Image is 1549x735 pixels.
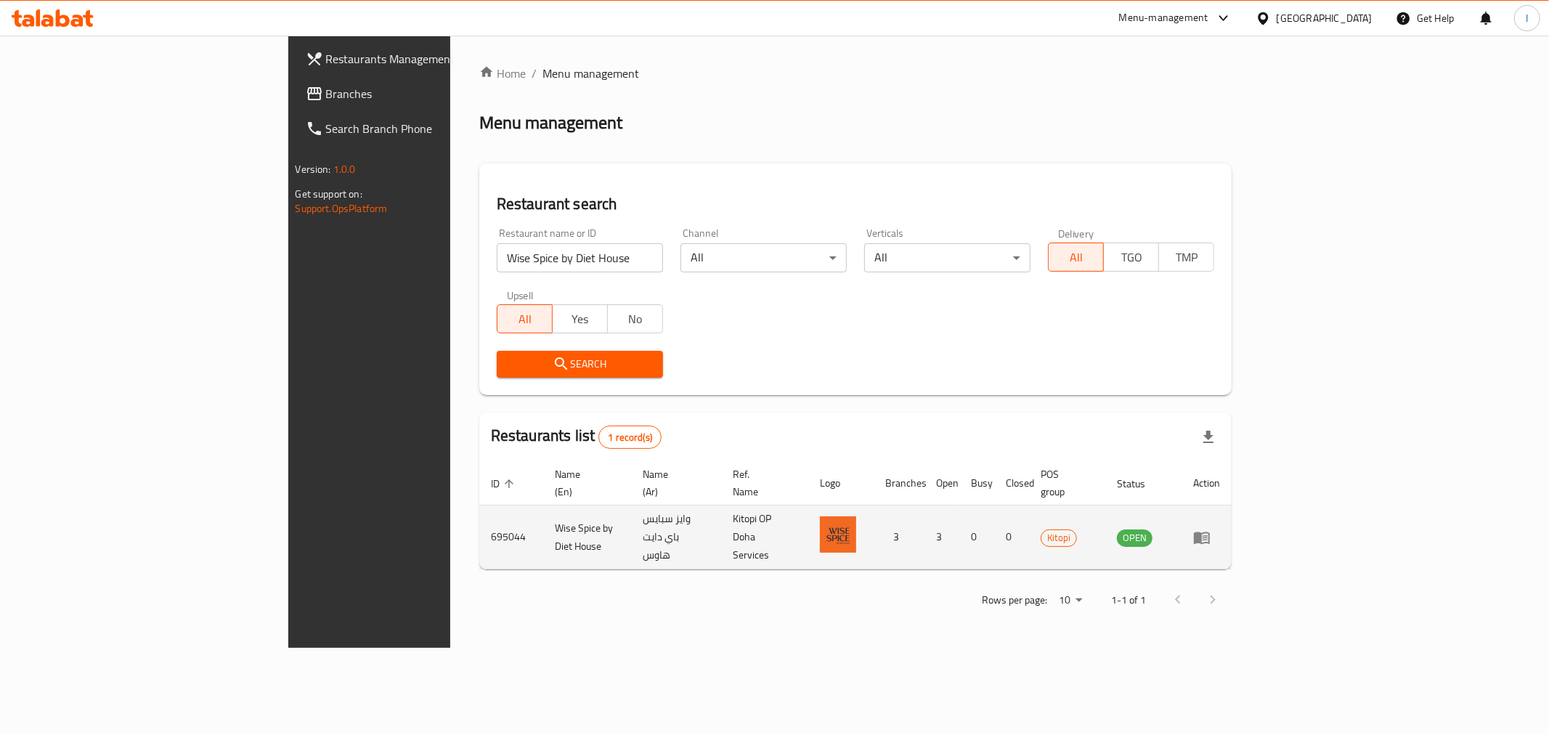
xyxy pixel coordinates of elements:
span: 1.0.0 [333,160,356,179]
div: [GEOGRAPHIC_DATA] [1277,10,1373,26]
div: Rows per page: [1053,590,1088,612]
label: Upsell [507,290,534,300]
div: All [864,243,1030,272]
span: OPEN [1117,529,1152,546]
div: Total records count [598,426,662,449]
span: All [503,309,547,330]
span: TMP [1165,247,1208,268]
h2: Restaurants list [491,425,662,449]
span: Restaurants Management [326,50,535,68]
a: Branches [294,76,547,111]
th: Logo [808,461,874,505]
span: Name (Ar) [643,466,704,500]
th: Closed [994,461,1029,505]
h2: Menu management [479,111,622,134]
td: 0 [994,505,1029,569]
button: No [607,304,663,333]
span: Branches [326,85,535,102]
td: Kitopi OP Doha Services [721,505,808,569]
a: Restaurants Management [294,41,547,76]
span: POS group [1041,466,1089,500]
td: 3 [924,505,959,569]
div: All [680,243,847,272]
h2: Restaurant search [497,193,1215,215]
table: enhanced table [479,461,1232,569]
a: Support.OpsPlatform [296,199,388,218]
p: 1-1 of 1 [1111,591,1146,609]
p: Rows per page: [982,591,1047,609]
button: TGO [1103,243,1159,272]
span: 1 record(s) [599,431,661,444]
span: Kitopi [1041,529,1076,546]
div: Menu-management [1119,9,1208,27]
button: All [1048,243,1104,272]
a: Search Branch Phone [294,111,547,146]
button: All [497,304,553,333]
input: Search for restaurant name or ID.. [497,243,663,272]
th: Branches [874,461,924,505]
th: Open [924,461,959,505]
span: Version: [296,160,331,179]
th: Busy [959,461,994,505]
nav: breadcrumb [479,65,1232,82]
button: Yes [552,304,608,333]
button: TMP [1158,243,1214,272]
td: 0 [959,505,994,569]
span: Menu management [542,65,639,82]
span: TGO [1110,247,1153,268]
span: Status [1117,475,1164,492]
span: Ref. Name [733,466,791,500]
td: Wise Spice by Diet House [543,505,631,569]
td: وايز سبايس باي دايت هاوس [631,505,721,569]
span: Search Branch Phone [326,120,535,137]
div: OPEN [1117,529,1152,547]
span: I [1526,10,1528,26]
th: Action [1182,461,1232,505]
span: Name (En) [555,466,614,500]
label: Delivery [1058,228,1094,238]
span: Search [508,355,651,373]
button: Search [497,351,663,378]
span: All [1054,247,1098,268]
span: No [614,309,657,330]
span: Yes [558,309,602,330]
span: Get support on: [296,184,362,203]
img: Wise Spice by Diet House [820,516,856,553]
td: 3 [874,505,924,569]
div: Export file [1191,420,1226,455]
span: ID [491,475,519,492]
